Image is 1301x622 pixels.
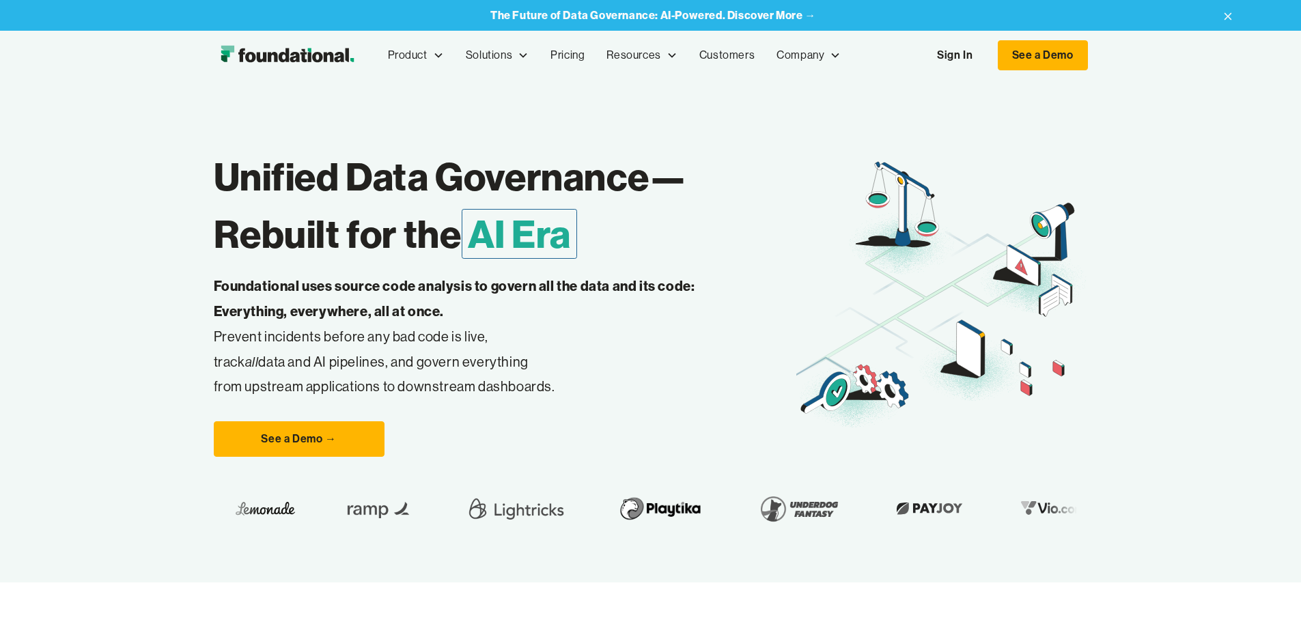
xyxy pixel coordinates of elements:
[888,498,968,519] img: Payjoy
[490,8,816,22] strong: The Future of Data Governance: AI-Powered. Discover More →
[777,46,824,64] div: Company
[214,274,738,399] p: Prevent incidents before any bad code is live, track data and AI pipelines, and govern everything...
[610,490,708,528] img: Playtika
[606,46,660,64] div: Resources
[923,41,986,70] a: Sign In
[1012,498,1091,519] img: Vio.com
[214,42,361,69] img: Foundational Logo
[688,33,766,78] a: Customers
[337,490,419,528] img: Ramp
[388,46,428,64] div: Product
[540,33,596,78] a: Pricing
[751,490,844,528] img: Underdog Fantasy
[234,498,293,519] img: Lemonade
[214,421,384,457] a: See a Demo →
[466,46,512,64] div: Solutions
[214,277,695,320] strong: Foundational uses source code analysis to govern all the data and its code: Everything, everywher...
[462,209,578,259] span: AI Era
[596,33,688,78] div: Resources
[245,353,259,370] em: all
[214,42,361,69] a: home
[462,490,566,528] img: Lightricks
[455,33,540,78] div: Solutions
[766,33,852,78] div: Company
[998,40,1088,70] a: See a Demo
[214,148,796,263] h1: Unified Data Governance— Rebuilt for the
[490,9,816,22] a: The Future of Data Governance: AI-Powered. Discover More →
[377,33,455,78] div: Product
